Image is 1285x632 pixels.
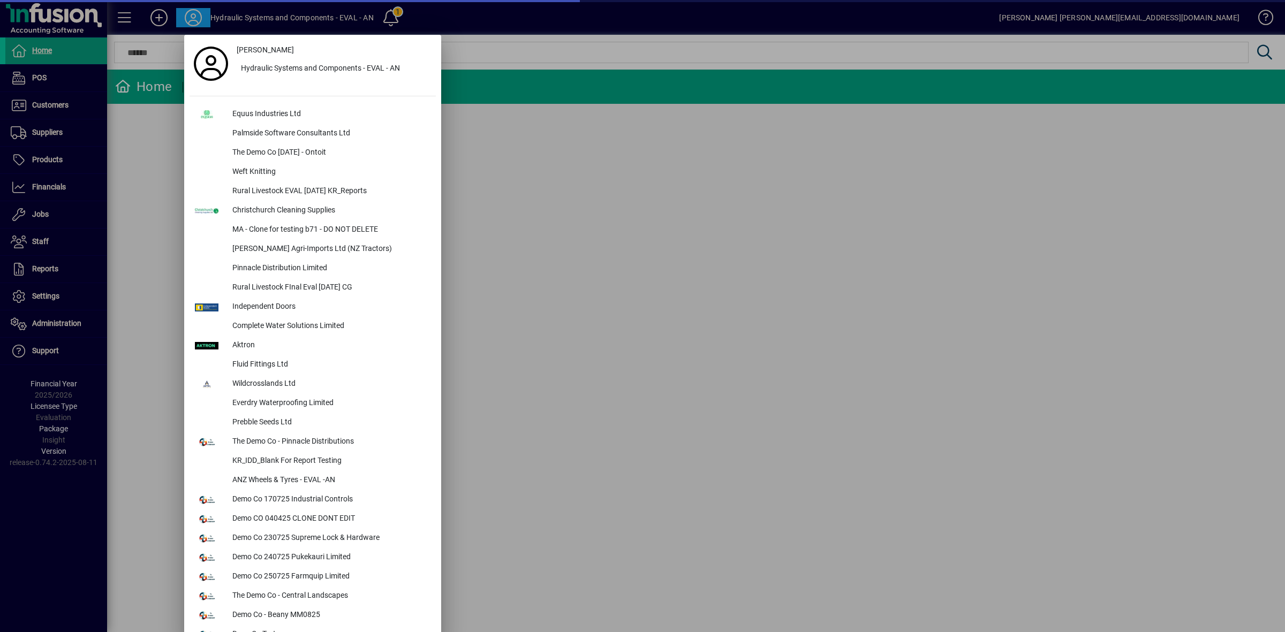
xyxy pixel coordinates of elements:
[224,375,436,394] div: Wildcrosslands Ltd
[190,413,436,432] button: Prebble Seeds Ltd
[190,567,436,587] button: Demo Co 250725 Farmquip Limited
[224,240,436,259] div: [PERSON_NAME] Agri-Imports Ltd (NZ Tractors)
[224,490,436,509] div: Demo Co 170725 Industrial Controls
[237,44,294,56] span: [PERSON_NAME]
[224,336,436,355] div: Aktron
[190,432,436,452] button: The Demo Co - Pinnacle Distributions
[190,278,436,298] button: Rural Livestock FInal Eval [DATE] CG
[190,220,436,240] button: MA - Clone for testing b71 - DO NOT DELETE
[224,355,436,375] div: Fluid Fittings Ltd
[224,509,436,529] div: Demo CO 040425 CLONE DONT EDIT
[190,355,436,375] button: Fluid Fittings Ltd
[232,40,436,59] a: [PERSON_NAME]
[224,548,436,567] div: Demo Co 240725 Pukekauri Limited
[224,278,436,298] div: Rural Livestock FInal Eval [DATE] CG
[190,105,436,124] button: Equus Industries Ltd
[232,59,436,79] button: Hydraulic Systems and Components - EVAL - AN
[224,471,436,490] div: ANZ Wheels & Tyres - EVAL -AN
[190,529,436,548] button: Demo Co 230725 Supreme Lock & Hardware
[224,220,436,240] div: MA - Clone for testing b71 - DO NOT DELETE
[190,606,436,625] button: Demo Co - Beany MM0825
[224,163,436,182] div: Weft Knitting
[224,259,436,278] div: Pinnacle Distribution Limited
[190,471,436,490] button: ANZ Wheels & Tyres - EVAL -AN
[224,432,436,452] div: The Demo Co - Pinnacle Distributions
[224,143,436,163] div: The Demo Co [DATE] - Ontoit
[190,259,436,278] button: Pinnacle Distribution Limited
[224,124,436,143] div: Palmside Software Consultants Ltd
[224,298,436,317] div: Independent Doors
[224,529,436,548] div: Demo Co 230725 Supreme Lock & Hardware
[224,606,436,625] div: Demo Co - Beany MM0825
[190,375,436,394] button: Wildcrosslands Ltd
[224,317,436,336] div: Complete Water Solutions Limited
[190,452,436,471] button: KR_IDD_Blank For Report Testing
[190,54,232,73] a: Profile
[190,240,436,259] button: [PERSON_NAME] Agri-Imports Ltd (NZ Tractors)
[224,567,436,587] div: Demo Co 250725 Farmquip Limited
[190,182,436,201] button: Rural Livestock EVAL [DATE] KR_Reports
[224,105,436,124] div: Equus Industries Ltd
[190,548,436,567] button: Demo Co 240725 Pukekauri Limited
[224,587,436,606] div: The Demo Co - Central Landscapes
[224,201,436,220] div: Christchurch Cleaning Supplies
[190,336,436,355] button: Aktron
[224,452,436,471] div: KR_IDD_Blank For Report Testing
[190,163,436,182] button: Weft Knitting
[190,587,436,606] button: The Demo Co - Central Landscapes
[190,317,436,336] button: Complete Water Solutions Limited
[190,490,436,509] button: Demo Co 170725 Industrial Controls
[190,394,436,413] button: Everdry Waterproofing Limited
[190,124,436,143] button: Palmside Software Consultants Ltd
[224,413,436,432] div: Prebble Seeds Ltd
[190,201,436,220] button: Christchurch Cleaning Supplies
[190,298,436,317] button: Independent Doors
[224,394,436,413] div: Everdry Waterproofing Limited
[224,182,436,201] div: Rural Livestock EVAL [DATE] KR_Reports
[190,143,436,163] button: The Demo Co [DATE] - Ontoit
[190,509,436,529] button: Demo CO 040425 CLONE DONT EDIT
